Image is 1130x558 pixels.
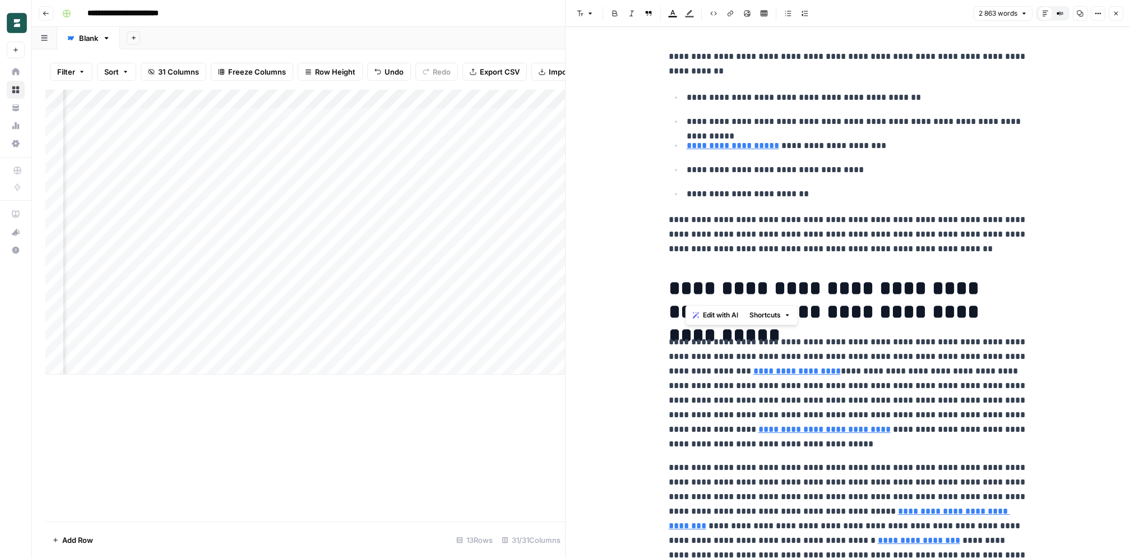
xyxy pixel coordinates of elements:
[141,63,206,81] button: 31 Columns
[749,310,781,320] span: Shortcuts
[497,531,565,549] div: 31/31 Columns
[79,33,98,44] div: Blank
[7,81,25,99] a: Browse
[158,66,199,77] span: 31 Columns
[104,66,119,77] span: Sort
[462,63,527,81] button: Export CSV
[211,63,293,81] button: Freeze Columns
[228,66,286,77] span: Freeze Columns
[62,534,93,546] span: Add Row
[7,63,25,81] a: Home
[315,66,355,77] span: Row Height
[385,66,404,77] span: Undo
[7,223,25,241] button: What's new?
[7,117,25,135] a: Usage
[974,6,1032,21] button: 2 863 words
[57,27,120,49] a: Blank
[7,224,24,241] div: What's new?
[7,13,27,33] img: Borderless Logo
[57,66,75,77] span: Filter
[745,308,795,322] button: Shortcuts
[979,8,1017,19] span: 2 863 words
[298,63,363,81] button: Row Height
[703,310,738,320] span: Edit with AI
[367,63,411,81] button: Undo
[7,99,25,117] a: Your Data
[7,9,25,37] button: Workspace: Borderless
[7,241,25,259] button: Help + Support
[97,63,136,81] button: Sort
[45,531,100,549] button: Add Row
[50,63,92,81] button: Filter
[415,63,458,81] button: Redo
[7,135,25,153] a: Settings
[452,531,497,549] div: 13 Rows
[531,63,596,81] button: Import CSV
[7,205,25,223] a: AirOps Academy
[688,308,743,322] button: Edit with AI
[433,66,451,77] span: Redo
[480,66,520,77] span: Export CSV
[549,66,589,77] span: Import CSV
